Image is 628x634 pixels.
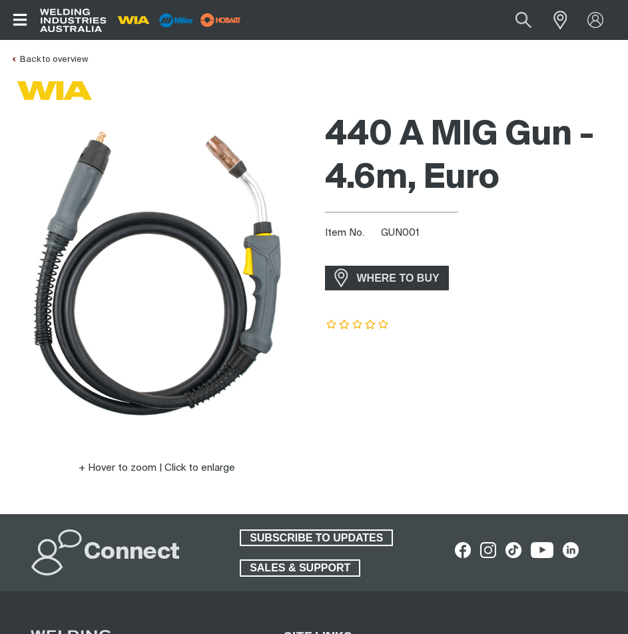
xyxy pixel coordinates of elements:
span: WHERE TO BUY [348,268,448,289]
button: Search products [501,4,546,35]
a: SUBSCRIBE TO UPDATES [240,529,393,547]
span: SUBSCRIBE TO UPDATES [241,529,392,547]
a: Back to overview of MIG Guns [11,55,88,64]
span: Item No. [325,226,379,241]
h2: Connect [84,538,180,567]
h1: 440 A MIG Gun - 4.6m, Euro [325,114,618,200]
span: SALES & SUPPORT [241,559,359,577]
input: Product name or item number... [484,4,546,35]
img: 200A MIG Gun - 3m, Euro [11,127,304,420]
span: Rating: {0} [325,320,390,330]
a: SALES & SUPPORT [240,559,360,577]
a: WHERE TO BUY [325,266,450,290]
span: GUN001 [381,228,420,238]
button: Hover to zoom | Click to enlarge [71,460,243,476]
